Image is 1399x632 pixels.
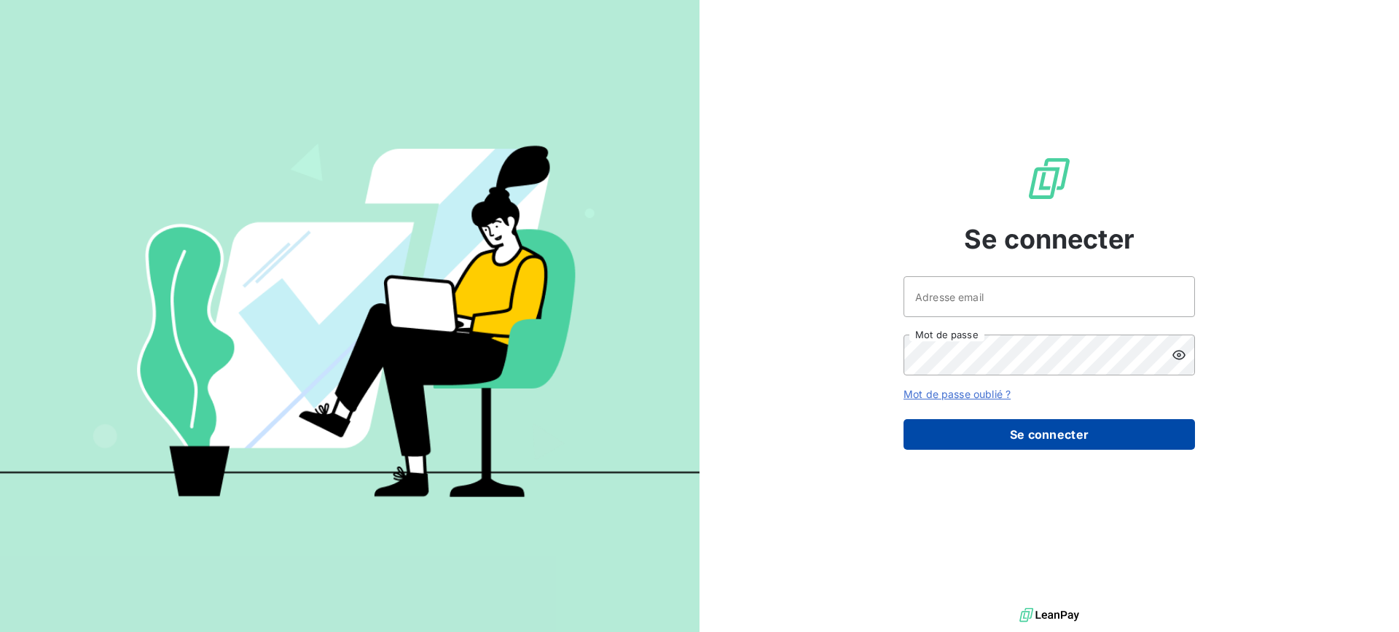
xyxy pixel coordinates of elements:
[1019,604,1079,626] img: logo
[904,276,1195,317] input: placeholder
[904,388,1011,400] a: Mot de passe oublié ?
[964,219,1135,259] span: Se connecter
[1026,155,1073,202] img: Logo LeanPay
[904,419,1195,450] button: Se connecter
